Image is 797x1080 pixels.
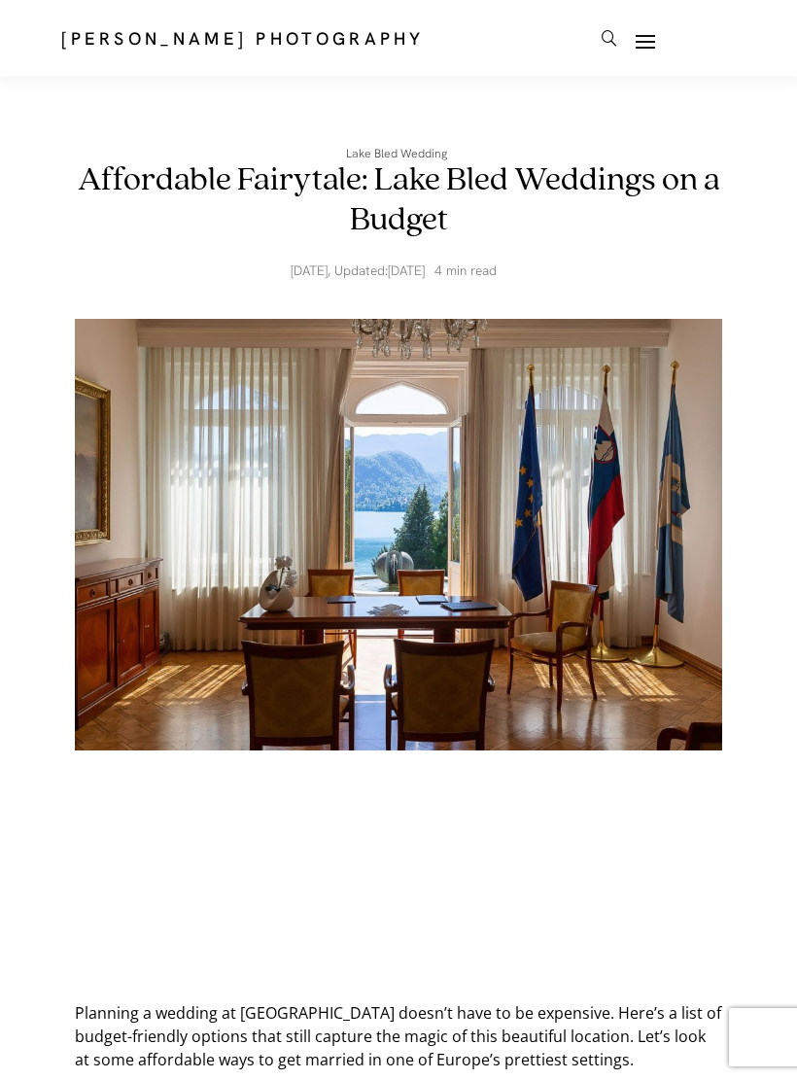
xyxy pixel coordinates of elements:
[291,261,425,280] span: , Updated:
[291,261,328,279] time: [DATE]
[75,319,722,750] img: Affordable Fairytale: Lake Bled Weddings on a Budget
[61,25,425,52] a: [PERSON_NAME] Photography
[75,160,722,240] h1: Affordable Fairytale: Lake Bled Weddings on a Budget
[388,261,425,279] time: [DATE]
[346,146,451,160] a: Lake Bled Wedding
[434,261,497,280] span: 4 min read
[592,20,627,55] a: icon-magnifying-glass34
[75,1001,722,1071] p: Planning a wedding at [GEOGRAPHIC_DATA] doesn’t have to be expensive. Here’s a list of budget-fri...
